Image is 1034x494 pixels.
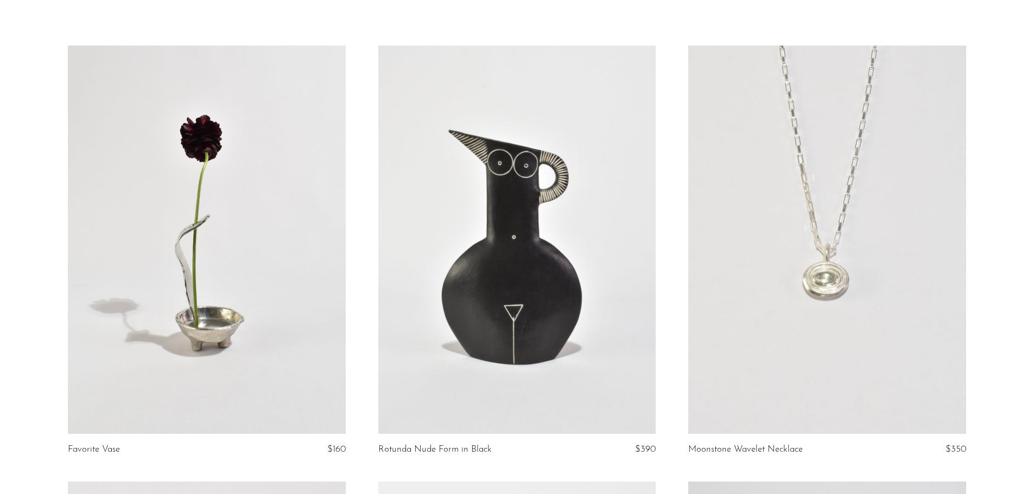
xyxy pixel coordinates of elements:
[688,445,803,454] a: Moonstone Wavelet Necklace
[378,445,492,454] a: Rotunda Nude Form in Black
[635,445,656,454] span: $390
[946,445,966,454] span: $350
[68,445,120,454] a: Favorite Vase
[327,445,346,454] span: $160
